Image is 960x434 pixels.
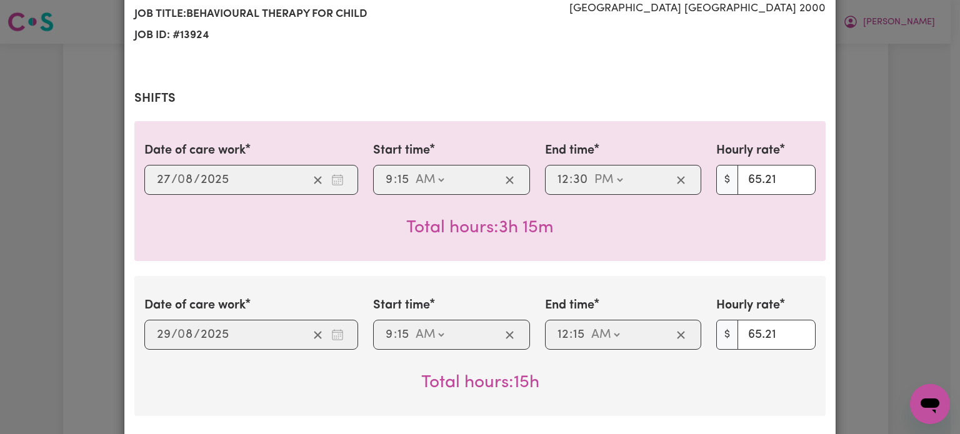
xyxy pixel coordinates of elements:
[177,328,185,341] span: 0
[572,170,588,189] input: --
[397,170,409,189] input: --
[144,141,246,160] label: Date of care work
[394,173,397,187] span: :
[177,174,185,186] span: 0
[557,170,569,189] input: --
[569,173,572,187] span: :
[308,325,327,344] button: Clear date
[373,141,430,160] label: Start time
[171,173,177,187] span: /
[716,141,780,160] label: Hourly rate
[910,384,950,424] iframe: Button to launch messaging window
[397,325,409,344] input: --
[545,296,594,315] label: End time
[200,325,229,344] input: ----
[178,325,194,344] input: --
[308,170,327,189] button: Clear date
[178,170,194,189] input: --
[327,170,347,189] button: Enter the date of care work
[144,296,246,315] label: Date of care work
[156,170,171,189] input: --
[572,325,585,344] input: --
[327,325,347,344] button: Enter the date of care work
[194,173,200,187] span: /
[156,325,171,344] input: --
[545,141,594,160] label: End time
[557,325,569,344] input: --
[134,4,472,25] span: Job title: Behavioural therapy for child
[194,328,200,342] span: /
[716,320,738,350] span: $
[171,328,177,342] span: /
[716,165,738,195] span: $
[385,325,394,344] input: --
[200,170,229,189] input: ----
[373,296,430,315] label: Start time
[394,328,397,342] span: :
[134,25,472,46] span: Job ID: # 13924
[569,328,572,342] span: :
[406,219,554,237] span: Total hours worked: 3 hours 15 minutes
[385,170,394,189] input: --
[421,374,539,392] span: Total hours worked: 15 hours
[716,296,780,315] label: Hourly rate
[487,1,826,17] span: [GEOGRAPHIC_DATA] [GEOGRAPHIC_DATA] 2000
[134,91,826,106] h2: Shifts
